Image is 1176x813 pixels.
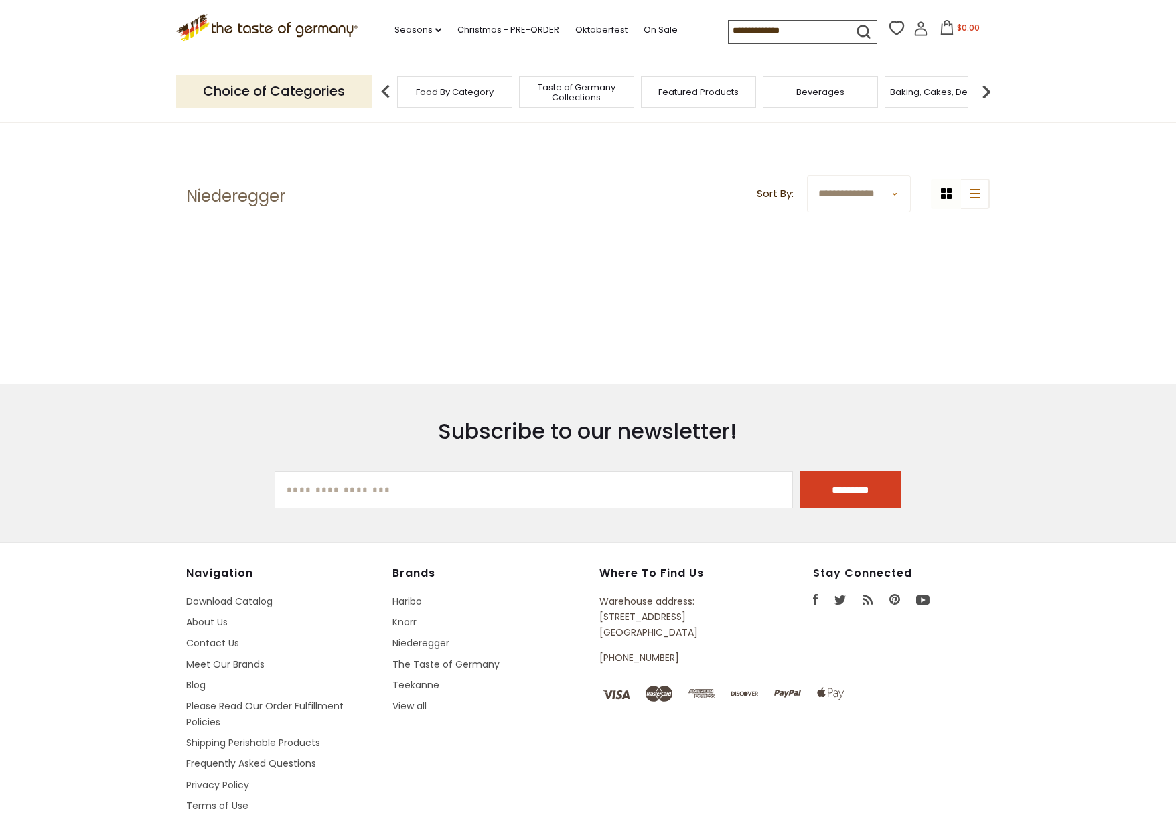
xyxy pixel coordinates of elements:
[599,594,752,641] p: Warehouse address: [STREET_ADDRESS] [GEOGRAPHIC_DATA]
[523,82,630,102] a: Taste of Germany Collections
[186,595,273,608] a: Download Catalog
[757,186,794,202] label: Sort By:
[392,699,427,713] a: View all
[186,757,316,770] a: Frequently Asked Questions
[931,20,988,40] button: $0.00
[186,567,379,580] h4: Navigation
[186,636,239,650] a: Contact Us
[186,736,320,749] a: Shipping Perishable Products
[599,567,752,580] h4: Where to find us
[658,87,739,97] a: Featured Products
[416,87,494,97] a: Food By Category
[973,78,1000,105] img: next arrow
[392,595,422,608] a: Haribo
[796,87,844,97] a: Beverages
[392,658,500,671] a: The Taste of Germany
[392,678,439,692] a: Teekanne
[372,78,399,105] img: previous arrow
[890,87,994,97] a: Baking, Cakes, Desserts
[176,75,372,108] p: Choice of Categories
[644,23,678,38] a: On Sale
[457,23,559,38] a: Christmas - PRE-ORDER
[813,567,990,580] h4: Stay Connected
[392,567,585,580] h4: Brands
[575,23,628,38] a: Oktoberfest
[186,615,228,629] a: About Us
[186,678,206,692] a: Blog
[275,418,901,445] h3: Subscribe to our newsletter!
[186,658,265,671] a: Meet Our Brands
[392,615,417,629] a: Knorr
[186,186,285,206] h1: Niederegger
[186,699,344,728] a: Please Read Our Order Fulfillment Policies
[599,650,752,666] p: [PHONE_NUMBER]
[392,636,449,650] a: Niederegger
[186,778,249,792] a: Privacy Policy
[394,23,441,38] a: Seasons
[186,799,248,812] a: Terms of Use
[957,22,980,33] span: $0.00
